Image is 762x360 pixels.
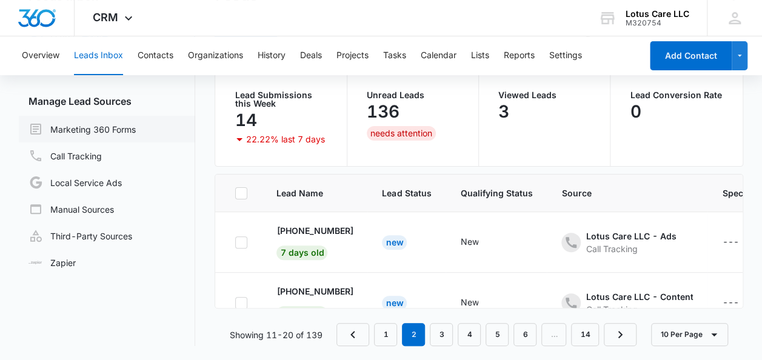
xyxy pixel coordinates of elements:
[28,175,122,190] a: Local Service Ads
[276,224,353,237] p: [PHONE_NUMBER]
[513,323,536,346] a: Page 6
[504,36,535,75] button: Reports
[336,323,637,346] nav: Pagination
[138,36,173,75] button: Contacts
[235,91,327,108] p: Lead Submissions this Week
[626,19,689,27] div: account id
[28,122,136,136] a: Marketing 360 Forms
[367,102,399,121] p: 136
[626,9,689,19] div: account name
[229,328,322,341] p: Showing 11-20 of 139
[460,187,532,199] span: Qualifying Status
[74,36,123,75] button: Leads Inbox
[471,36,489,75] button: Lists
[421,36,456,75] button: Calendar
[382,187,431,199] span: Lead Status
[28,256,76,269] a: Zapier
[276,306,327,321] span: 8 days old
[561,187,693,199] span: Source
[382,296,407,310] div: New
[498,102,509,121] p: 3
[19,94,195,108] h3: Manage Lead Sources
[586,290,693,303] div: Lotus Care LLC - Content
[28,148,102,163] a: Call Tracking
[276,285,353,298] p: [PHONE_NUMBER]
[586,230,676,242] div: Lotus Care LLC - Ads
[586,303,693,316] div: Call Tracking
[28,228,132,243] a: Third-Party Sources
[722,235,738,250] div: ---
[276,187,353,199] span: Lead Name
[188,36,243,75] button: Organizations
[571,323,599,346] a: Page 14
[402,323,425,346] em: 2
[367,91,459,99] p: Unread Leads
[651,323,728,346] button: 10 Per Page
[722,296,738,310] div: ---
[604,323,637,346] a: Next Page
[276,285,353,318] a: [PHONE_NUMBER]8 days old
[498,91,590,99] p: Viewed Leads
[586,242,676,255] div: Call Tracking
[460,235,500,250] div: - - Select to Edit Field
[382,237,407,247] a: New
[28,202,114,216] a: Manual Sources
[246,135,324,144] p: 22.22% last 7 days
[722,235,760,250] div: - - Select to Edit Field
[722,296,760,310] div: - - Select to Edit Field
[367,126,436,141] div: needs attention
[382,298,407,308] a: New
[300,36,322,75] button: Deals
[336,36,369,75] button: Projects
[630,102,641,121] p: 0
[374,323,397,346] a: Page 1
[336,323,369,346] a: Previous Page
[549,36,582,75] button: Settings
[93,11,118,24] span: CRM
[22,36,59,75] button: Overview
[258,36,286,75] button: History
[382,235,407,250] div: New
[650,41,732,70] button: Add Contact
[486,323,509,346] a: Page 5
[383,36,406,75] button: Tasks
[235,110,256,130] p: 14
[276,224,353,258] a: [PHONE_NUMBER]7 days old
[460,296,500,310] div: - - Select to Edit Field
[460,235,478,248] div: New
[430,323,453,346] a: Page 3
[460,296,478,308] div: New
[276,245,327,260] span: 7 days old
[630,91,723,99] p: Lead Conversion Rate
[458,323,481,346] a: Page 4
